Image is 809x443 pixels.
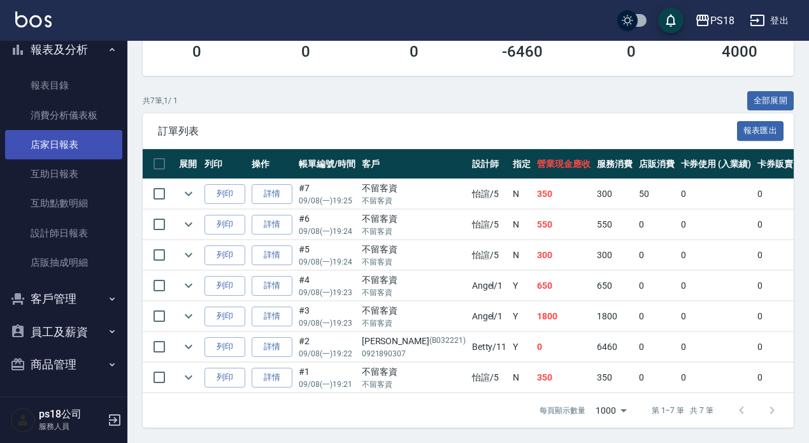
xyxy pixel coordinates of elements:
[204,307,245,326] button: 列印
[296,363,359,393] td: #1
[594,179,636,209] td: 300
[362,317,466,329] p: 不留客資
[301,43,310,61] h3: 0
[636,301,678,331] td: 0
[652,405,713,416] p: 第 1–7 筆 共 7 筆
[5,282,122,316] button: 客戶管理
[678,210,755,240] td: 0
[204,368,245,388] button: 列印
[5,189,122,218] a: 互助點數明細
[469,240,510,270] td: 怡諠 /5
[296,271,359,301] td: #4
[594,210,636,240] td: 550
[737,121,784,141] button: 報表匯出
[299,379,355,390] p: 09/08 (一) 19:21
[710,13,734,29] div: PS18
[296,149,359,179] th: 帳單編號/時間
[179,368,198,387] button: expand row
[678,149,755,179] th: 卡券使用 (入業績)
[627,43,636,61] h3: 0
[362,256,466,268] p: 不留客資
[143,95,178,106] p: 共 7 筆, 1 / 1
[510,149,534,179] th: 指定
[179,245,198,265] button: expand row
[5,348,122,381] button: 商品管理
[362,273,466,287] div: 不留客資
[594,240,636,270] td: 300
[362,195,466,207] p: 不留客資
[252,276,292,296] a: 詳情
[299,226,355,237] p: 09/08 (一) 19:24
[179,337,198,356] button: expand row
[469,149,510,179] th: 設計師
[534,179,594,209] td: 350
[179,184,198,203] button: expand row
[299,317,355,329] p: 09/08 (一) 19:23
[252,368,292,388] a: 詳情
[534,332,594,362] td: 0
[252,184,292,204] a: 詳情
[359,149,469,179] th: 客戶
[5,248,122,277] a: 店販抽成明細
[678,271,755,301] td: 0
[534,149,594,179] th: 營業現金應收
[252,307,292,326] a: 詳情
[678,363,755,393] td: 0
[636,179,678,209] td: 50
[296,179,359,209] td: #7
[594,301,636,331] td: 1800
[252,337,292,357] a: 詳情
[179,307,198,326] button: expand row
[429,335,466,348] p: (B032221)
[594,332,636,362] td: 6460
[534,210,594,240] td: 550
[296,301,359,331] td: #3
[594,271,636,301] td: 650
[179,215,198,234] button: expand row
[299,256,355,268] p: 09/08 (一) 19:24
[510,179,534,209] td: N
[299,287,355,298] p: 09/08 (一) 19:23
[510,363,534,393] td: N
[510,271,534,301] td: Y
[594,149,636,179] th: 服務消費
[690,8,740,34] button: PS18
[179,276,198,295] button: expand row
[5,219,122,248] a: 設計師日報表
[362,212,466,226] div: 不留客資
[192,43,201,61] h3: 0
[510,332,534,362] td: Y
[5,71,122,100] a: 報表目錄
[10,407,36,433] img: Person
[252,245,292,265] a: 詳情
[362,348,466,359] p: 0921890307
[658,8,684,33] button: save
[678,179,755,209] td: 0
[176,149,201,179] th: 展開
[296,332,359,362] td: #2
[636,240,678,270] td: 0
[591,393,631,428] div: 1000
[362,226,466,237] p: 不留客資
[296,210,359,240] td: #6
[469,179,510,209] td: 怡諠 /5
[204,184,245,204] button: 列印
[15,11,52,27] img: Logo
[362,287,466,298] p: 不留客資
[678,240,755,270] td: 0
[299,348,355,359] p: 09/08 (一) 19:22
[5,101,122,130] a: 消費分析儀表板
[204,245,245,265] button: 列印
[469,210,510,240] td: 怡諠 /5
[39,408,104,421] h5: ps18公司
[469,301,510,331] td: Angel /1
[204,337,245,357] button: 列印
[410,43,419,61] h3: 0
[5,159,122,189] a: 互助日報表
[540,405,585,416] p: 每頁顯示數量
[299,195,355,207] p: 09/08 (一) 19:25
[5,33,122,66] button: 報表及分析
[362,182,466,195] div: 不留客資
[362,365,466,379] div: 不留客資
[362,243,466,256] div: 不留客資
